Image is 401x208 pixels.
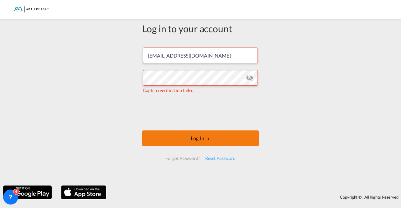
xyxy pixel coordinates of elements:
div: Copyright © . All Rights Reserved [109,192,401,202]
img: f843cad07f0a11efa29f0335918cc2fb.png [9,3,52,17]
img: google.png [3,185,52,200]
md-icon: icon-eye-off [246,74,253,82]
input: Enter email/phone number [143,48,258,63]
iframe: reCAPTCHA [153,100,248,124]
div: Log in to your account [142,22,259,35]
span: Captcha verification failed. [143,88,195,93]
img: apple.png [60,185,107,200]
div: Reset Password [203,153,238,164]
div: Forgot Password? [163,153,202,164]
button: LOGIN [142,130,259,146]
